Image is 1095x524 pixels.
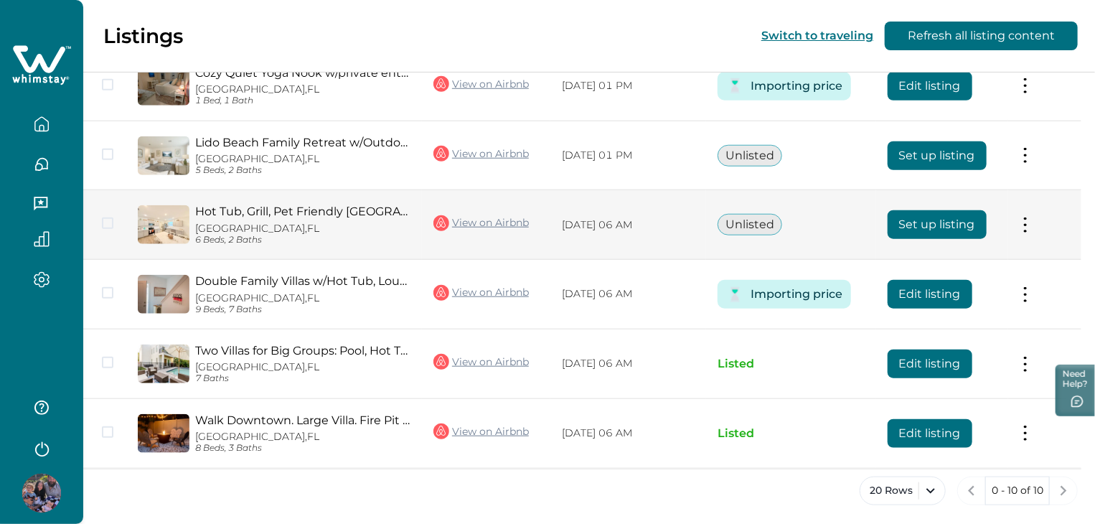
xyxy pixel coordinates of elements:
[1049,477,1078,505] button: next page
[138,275,189,314] img: propertyImage_Double Family Villas w/Hot Tub, Lounges. Sleeps 24
[888,72,972,100] button: Edit listing
[726,77,744,95] img: Timer
[888,280,972,309] button: Edit listing
[103,24,183,48] p: Listings
[751,72,842,100] button: Importing price
[138,345,189,383] img: propertyImage_Two Villas for Big Groups: Pool, Hot Tub, Downtown
[718,426,865,441] p: Listed
[433,352,529,371] a: View on Airbnb
[138,67,189,106] img: propertyImage_Cozy Quiet Yoga Nook w/private entry & bird yard
[433,144,529,163] a: View on Airbnb
[195,344,410,357] a: Two Villas for Big Groups: Pool, Hot Tub, [GEOGRAPHIC_DATA]
[433,284,529,302] a: View on Airbnb
[195,153,410,165] p: [GEOGRAPHIC_DATA], FL
[195,165,410,176] p: 5 Beds, 2 Baths
[138,205,189,244] img: propertyImage_Hot Tub, Grill, Pet Friendly Beach House Downtown
[562,357,695,371] p: [DATE] 06 AM
[562,287,695,301] p: [DATE] 06 AM
[195,136,410,149] a: Lido Beach Family Retreat w/Outdoor Shower+Grill
[562,149,695,163] p: [DATE] 01 PM
[195,361,410,373] p: [GEOGRAPHIC_DATA], FL
[195,66,410,80] a: Cozy Quiet Yoga Nook w/private entry & bird yard
[195,413,410,427] a: Walk Downtown. Large Villa. Fire Pit + Grill
[885,22,1078,50] button: Refresh all listing content
[718,214,782,235] button: Unlisted
[562,218,695,233] p: [DATE] 06 AM
[718,357,865,371] p: Listed
[562,79,695,93] p: [DATE] 01 PM
[195,431,410,443] p: [GEOGRAPHIC_DATA], FL
[195,95,410,106] p: 1 Bed, 1 Bath
[195,304,410,315] p: 9 Beds, 7 Baths
[195,205,410,218] a: Hot Tub, Grill, Pet Friendly [GEOGRAPHIC_DATA]
[992,484,1043,498] p: 0 - 10 of 10
[195,443,410,454] p: 8 Beds, 3 Baths
[888,141,987,170] button: Set up listing
[138,414,189,453] img: propertyImage_Walk Downtown. Large Villa. Fire Pit + Grill
[718,145,782,167] button: Unlisted
[860,477,946,505] button: 20 Rows
[195,83,410,95] p: [GEOGRAPHIC_DATA], FL
[562,426,695,441] p: [DATE] 06 AM
[957,477,986,505] button: previous page
[888,350,972,378] button: Edit listing
[138,136,189,175] img: propertyImage_Lido Beach Family Retreat w/Outdoor Shower+Grill
[195,223,410,235] p: [GEOGRAPHIC_DATA], FL
[761,29,873,42] button: Switch to traveling
[888,419,972,448] button: Edit listing
[433,422,529,441] a: View on Airbnb
[195,274,410,288] a: Double Family Villas w/Hot Tub, Lounges. Sleeps 24
[726,286,744,304] img: Timer
[433,214,529,233] a: View on Airbnb
[433,75,529,93] a: View on Airbnb
[195,235,410,245] p: 6 Beds, 2 Baths
[751,280,842,309] button: Importing price
[195,292,410,304] p: [GEOGRAPHIC_DATA], FL
[22,474,61,513] img: Whimstay Host
[888,210,987,239] button: Set up listing
[195,373,410,384] p: 7 Baths
[985,477,1050,505] button: 0 - 10 of 10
